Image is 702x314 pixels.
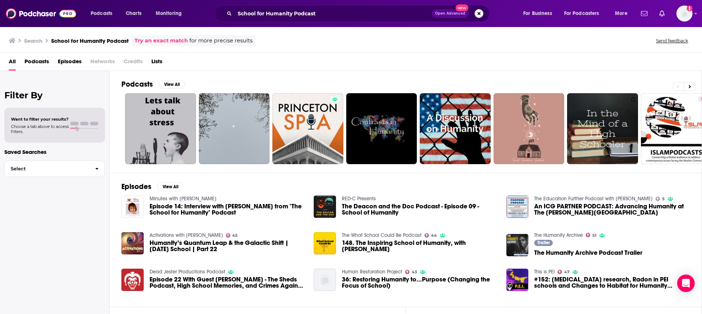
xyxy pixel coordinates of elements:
img: An ICG PARTNER PODCAST: Advancing Humanity at The Agnes Irwin School [506,196,529,218]
a: The Humanity Archive Podcast Trailer [534,250,642,256]
span: Charts [126,8,141,19]
img: Podchaser - Follow, Share and Rate Podcasts [6,7,76,20]
a: 45 [226,233,238,238]
img: 148. The Inspiring School of Humanity, with Raya Bidshahri [314,232,336,254]
svg: Add a profile image [687,5,692,11]
a: Show notifications dropdown [656,7,668,20]
a: 44 [424,233,437,238]
span: 44 [431,234,437,237]
span: Want to filter your results? [11,117,69,122]
a: 36: Restoring Humanity to...Purpose (Changing the Focus of School) [342,276,498,289]
div: 0 [631,96,635,161]
span: Open Advanced [435,12,465,15]
h3: Search [24,37,42,44]
button: open menu [151,8,191,19]
span: For Business [523,8,552,19]
span: For Podcasters [564,8,599,19]
span: Episode 22 With Guest [PERSON_NAME] - The Sheds Podcast, High School Memories, and Crimes Against... [150,276,305,289]
a: Episodes [58,56,82,71]
span: New [456,4,469,11]
span: Logged in as RiverheadPublicity [676,5,692,22]
a: Episode 14: Interview with Andrew Gottlieb from "The School for Humanity" Podcast [150,203,305,216]
img: Episode 22 With Guest Caleb - The Sheds Podcast, High School Memories, and Crimes Against Humanity [121,269,144,291]
span: 5 [662,197,665,201]
div: Open Intercom Messenger [677,275,695,292]
input: Search podcasts, credits, & more... [235,8,432,19]
a: Charts [121,8,146,19]
span: 51 [592,234,596,237]
img: 36: Restoring Humanity to...Purpose (Changing the Focus of School) [314,269,336,291]
button: open menu [610,8,637,19]
h2: Podcasts [121,80,153,89]
h2: Filter By [4,90,105,101]
a: All [9,56,16,71]
span: Credits [124,56,143,71]
h2: Episodes [121,182,151,191]
span: Humanity’s Quantum Leap & the Galactic Shift | [DATE] School | Part 22 [150,240,305,252]
a: This is PEI [534,269,555,275]
a: Lists [151,56,162,71]
span: 148. The Inspiring School of Humanity, with [PERSON_NAME] [342,240,498,252]
a: The Humanity Archive [534,232,583,238]
img: #152: Anorexia research, Radon in PEI schools and Changes to Habitat for Humanity qualifications [506,269,529,291]
a: Try an exact match [135,37,188,45]
img: User Profile [676,5,692,22]
a: The Deacon and the Doc Podcast - Episode 09 - School of Humanity [342,203,498,216]
button: open menu [86,8,122,19]
button: View All [157,182,184,191]
a: Episode 22 With Guest Caleb - The Sheds Podcast, High School Memories, and Crimes Against Humanity [150,276,305,289]
button: open menu [518,8,561,19]
span: Podcasts [91,8,112,19]
a: PodcastsView All [121,80,185,89]
img: The Deacon and the Doc Podcast - Episode 09 - School of Humanity [314,196,336,218]
img: The Humanity Archive Podcast Trailer [506,234,529,256]
span: 47 [564,271,570,274]
a: 47 [558,270,570,274]
a: The Education Further Podcast with Peter Gow [534,196,653,202]
div: Search podcasts, credits, & more... [222,5,497,22]
a: Episode 14: Interview with Andrew Gottlieb from "The School for Humanity" Podcast [121,196,144,218]
a: 5 [656,197,665,201]
a: Show notifications dropdown [638,7,650,20]
a: Activations with JJ [150,232,223,238]
a: Humanity’s Quantum Leap & the Galactic Shift | Ascension School | Part 22 [150,240,305,252]
span: 45 [232,234,238,237]
span: An ICG PARTNER PODCAST: Advancing Humanity at The [PERSON_NAME][GEOGRAPHIC_DATA] [534,203,690,216]
a: 148. The Inspiring School of Humanity, with Raya Bidshahri [342,240,498,252]
button: View All [159,80,185,89]
button: Select [4,160,105,177]
a: Human Restoration Project [342,269,402,275]
a: 0 [567,93,638,164]
img: Humanity’s Quantum Leap & the Galactic Shift | Ascension School | Part 22 [121,232,144,254]
span: Choose a tab above to access filters. [11,124,69,134]
span: #152: [MEDICAL_DATA] research, Radon in PEI schools and Changes to Habitat for Humanity qualifica... [534,276,690,289]
a: 51 [586,233,596,237]
a: An ICG PARTNER PODCAST: Advancing Humanity at The Agnes Irwin School [534,203,690,216]
a: Podcasts [24,56,49,71]
button: Open AdvancedNew [432,9,469,18]
span: Select [5,166,89,171]
span: 43 [412,271,417,274]
span: Monitoring [156,8,182,19]
a: EpisodesView All [121,182,184,191]
a: The What School Could Be Podcast [342,232,422,238]
button: Send feedback [654,38,690,44]
button: Show profile menu [676,5,692,22]
span: for more precise results [189,37,253,45]
h3: School for Humanity Podcast [51,37,129,44]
